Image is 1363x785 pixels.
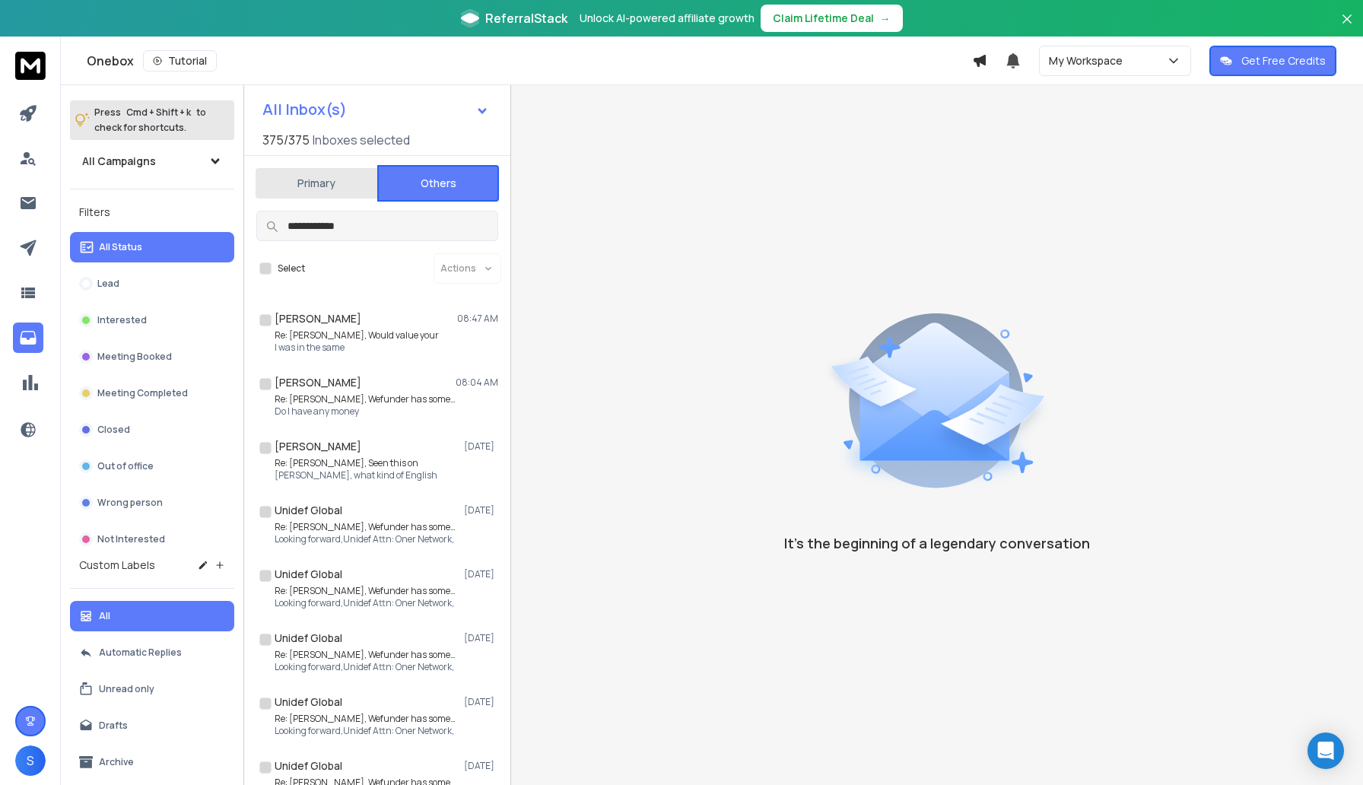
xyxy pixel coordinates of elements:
p: Re: [PERSON_NAME], Wefunder has something [275,585,457,597]
button: S [15,745,46,776]
button: All Campaigns [70,146,234,176]
h1: All Inbox(s) [262,102,347,117]
p: Do l have any money [275,405,457,418]
p: Closed [97,424,130,436]
p: [DATE] [464,760,498,772]
p: [DATE] [464,440,498,453]
p: Re: [PERSON_NAME], Would value your [275,329,439,342]
button: All Inbox(s) [250,94,501,125]
h1: Unidef Global [275,567,342,582]
p: Looking forward,Unidef Attn: Oner Network, [275,597,457,609]
p: Wrong person [97,497,163,509]
button: Lead [70,269,234,299]
h1: Unidef Global [275,694,342,710]
label: Select [278,262,305,275]
div: Onebox [87,50,972,72]
h1: [PERSON_NAME] [275,375,361,390]
p: Get Free Credits [1241,53,1326,68]
span: ReferralStack [485,9,567,27]
button: Tutorial [143,50,217,72]
button: Drafts [70,710,234,741]
h3: Inboxes selected [313,131,410,149]
p: Archive [99,756,134,768]
button: Wrong person [70,488,234,518]
p: Re: [PERSON_NAME], Wefunder has something [275,521,457,533]
button: Out of office [70,451,234,481]
button: Primary [256,167,377,200]
button: Others [377,165,499,202]
p: It’s the beginning of a legendary conversation [784,532,1090,554]
p: All Status [99,241,142,253]
p: [PERSON_NAME], what kind of English [275,469,437,481]
h1: Unidef Global [275,631,342,646]
button: Claim Lifetime Deal→ [761,5,903,32]
button: Archive [70,747,234,777]
button: Not Interested [70,524,234,555]
p: [DATE] [464,568,498,580]
p: Re: [PERSON_NAME], Wefunder has something [275,713,457,725]
h1: Unidef Global [275,503,342,518]
h3: Custom Labels [79,558,155,573]
p: I was in the same [275,342,439,354]
p: Out of office [97,460,154,472]
p: Meeting Completed [97,387,188,399]
p: Unlock AI-powered affiliate growth [580,11,755,26]
p: Not Interested [97,533,165,545]
h1: Unidef Global [275,758,342,774]
p: Re: [PERSON_NAME], Wefunder has something [275,393,457,405]
button: Closed [70,415,234,445]
div: Open Intercom Messenger [1307,733,1344,769]
p: 08:04 AM [456,377,498,389]
button: Meeting Completed [70,378,234,408]
button: Close banner [1337,9,1357,46]
span: Cmd + Shift + k [124,103,193,121]
span: → [880,11,891,26]
button: Meeting Booked [70,342,234,372]
p: Press to check for shortcuts. [94,105,206,135]
p: Lead [97,278,119,290]
p: Automatic Replies [99,647,182,659]
p: Looking forward,Unidef Attn: Oner Network, [275,533,457,545]
p: Re: [PERSON_NAME], Seen this on [275,457,437,469]
span: 375 / 375 [262,131,310,149]
p: [DATE] [464,504,498,516]
p: Drafts [99,720,128,732]
p: Re: [PERSON_NAME], Wefunder has something [275,649,457,661]
p: All [99,610,110,622]
p: Looking forward,Unidef Attn: Oner Network, [275,661,457,673]
p: Looking forward,Unidef Attn: Oner Network, [275,725,457,737]
button: Unread only [70,674,234,704]
p: [DATE] [464,632,498,644]
button: Automatic Replies [70,637,234,668]
p: [DATE] [464,696,498,708]
h1: All Campaigns [82,154,156,169]
button: Get Free Credits [1209,46,1336,76]
p: Meeting Booked [97,351,172,363]
button: Interested [70,305,234,335]
p: 08:47 AM [457,313,498,325]
h1: [PERSON_NAME] [275,311,361,326]
p: Interested [97,314,147,326]
h3: Filters [70,202,234,223]
button: All Status [70,232,234,262]
p: Unread only [99,683,154,695]
button: All [70,601,234,631]
h1: [PERSON_NAME] [275,439,361,454]
p: My Workspace [1049,53,1129,68]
